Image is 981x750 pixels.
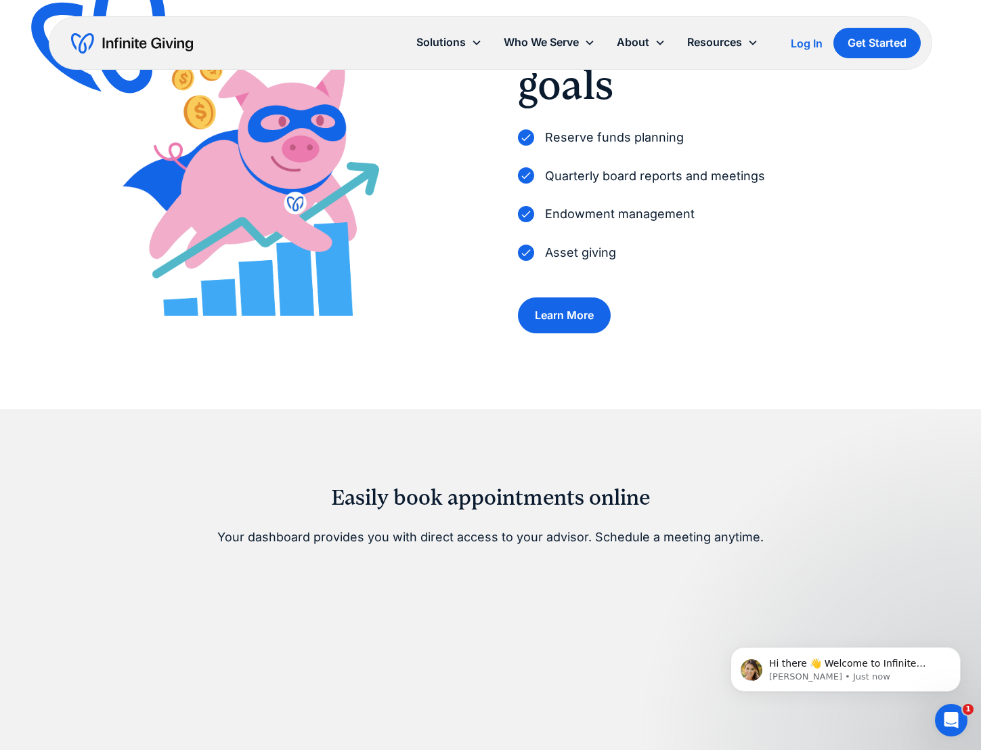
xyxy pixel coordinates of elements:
[545,243,616,264] p: Asset giving
[606,28,676,57] div: About
[416,33,466,51] div: Solutions
[144,527,837,548] p: Your dashboard provides you with direct access to your advisor. Schedule a meeting anytime.
[545,127,684,148] p: Reserve funds planning
[71,33,193,54] a: home
[791,35,823,51] a: Log In
[545,166,765,187] p: Quarterly board reports and meetings
[406,28,493,57] div: Solutions
[833,28,921,58] a: Get Started
[935,704,967,736] iframe: Intercom live chat
[710,619,981,713] iframe: Intercom notifications message
[687,33,742,51] div: Resources
[617,33,649,51] div: About
[144,485,837,511] h2: Easily book appointments online
[518,297,611,333] a: Learn More
[963,704,974,715] span: 1
[493,28,606,57] div: Who We Serve
[545,204,695,225] p: Endowment management
[518,21,932,106] h2: Your goals are our goals
[504,33,579,51] div: Who We Serve
[791,38,823,49] div: Log In
[676,28,769,57] div: Resources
